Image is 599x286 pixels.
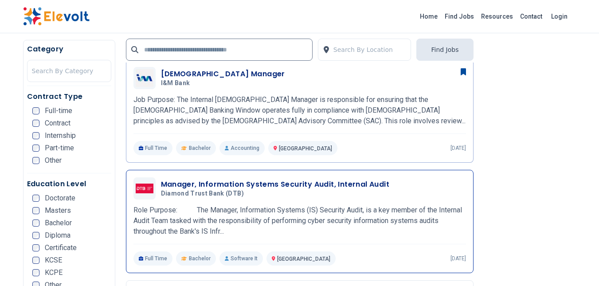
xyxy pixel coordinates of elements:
[23,7,90,26] img: Elevolt
[45,107,72,114] span: Full-time
[279,145,332,152] span: [GEOGRAPHIC_DATA]
[161,190,244,198] span: Diamond Trust Bank (DTB)
[45,120,70,127] span: Contract
[32,120,39,127] input: Contract
[32,257,39,264] input: KCSE
[32,132,39,139] input: Internship
[450,145,466,152] p: [DATE]
[45,269,63,276] span: KCPE
[133,177,466,266] a: Diamond Trust Bank (DTB)Manager, Information Systems Security Audit, Internal AuditDiamond Trust ...
[45,232,70,239] span: Diploma
[32,219,39,227] input: Bachelor
[416,9,441,24] a: Home
[45,132,76,139] span: Internship
[32,244,39,251] input: Certificate
[32,269,39,276] input: KCPE
[32,157,39,164] input: Other
[517,9,546,24] a: Contact
[133,141,173,155] p: Full Time
[32,145,39,152] input: Part-time
[161,69,285,79] h3: [DEMOGRAPHIC_DATA] Manager
[555,243,599,286] iframe: Chat Widget
[45,145,74,152] span: Part-time
[133,94,466,126] p: Job Purpose: The Internal [DEMOGRAPHIC_DATA] Manager is responsible for ensuring that the [DEMOGR...
[32,207,39,214] input: Masters
[27,44,111,55] h5: Category
[189,145,211,152] span: Bachelor
[45,257,62,264] span: KCSE
[45,157,62,164] span: Other
[27,179,111,189] h5: Education Level
[161,79,190,87] span: I&M Bank
[478,9,517,24] a: Resources
[133,67,466,155] a: I&M Bank[DEMOGRAPHIC_DATA] ManagerI&M BankJob Purpose: The Internal [DEMOGRAPHIC_DATA] Manager is...
[277,256,330,262] span: [GEOGRAPHIC_DATA]
[219,251,263,266] p: Software It
[450,255,466,262] p: [DATE]
[219,141,265,155] p: Accounting
[136,69,153,87] img: I&M Bank
[546,8,573,25] a: Login
[45,219,72,227] span: Bachelor
[133,251,173,266] p: Full Time
[32,232,39,239] input: Diploma
[416,39,473,61] button: Find Jobs
[45,207,71,214] span: Masters
[32,107,39,114] input: Full-time
[441,9,478,24] a: Find Jobs
[45,195,75,202] span: Doctorate
[189,255,211,262] span: Bachelor
[161,179,390,190] h3: Manager, Information Systems Security Audit, Internal Audit
[45,244,77,251] span: Certificate
[27,91,111,102] h5: Contract Type
[133,205,466,237] p: Role Purpose: The Manager, Information Systems (IS) Security Audit, is a key member of the Intern...
[136,184,153,193] img: Diamond Trust Bank (DTB)
[32,195,39,202] input: Doctorate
